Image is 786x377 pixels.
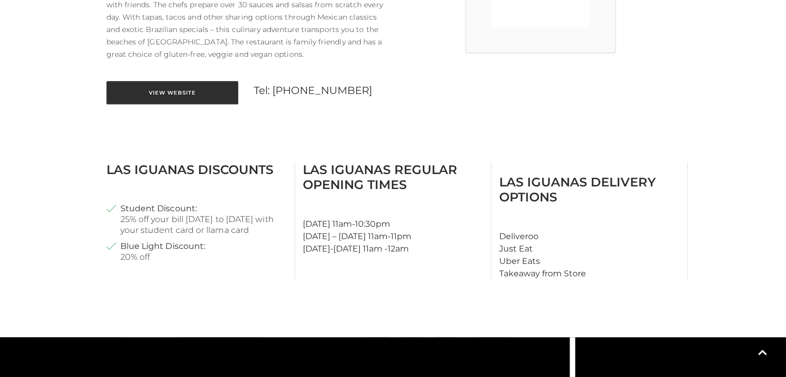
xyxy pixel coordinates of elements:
[106,241,287,262] li: 20% off
[254,84,373,97] a: Tel: [PHONE_NUMBER]
[106,81,238,104] a: View Website
[120,203,197,214] strong: Student Discount:
[491,162,688,280] div: Deliveroo Just Eat Uber Eats Takeaway from Store
[303,162,483,192] h3: Las Iguanas Regular Opening Times
[295,162,491,280] div: [DATE] 11am-10:30pm [DATE] – [DATE] 11am-11pm [DATE]-[DATE] 11am -12am
[120,241,206,252] strong: Blue Light Discount:
[106,203,287,235] li: 25% off your bill [DATE] to [DATE] with your student card or llama card
[106,162,287,177] h3: Las Iguanas Discounts
[499,175,680,205] h3: Las Iguanas Delivery Options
